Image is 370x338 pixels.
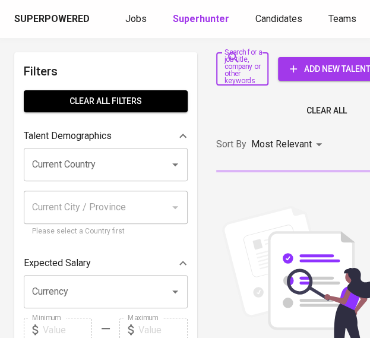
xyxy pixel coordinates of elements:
[24,124,188,148] div: Talent Demographics
[32,226,179,238] p: Please select a Country first
[167,156,184,173] button: Open
[302,100,352,122] button: Clear All
[173,12,232,27] a: Superhunter
[167,283,184,300] button: Open
[306,103,347,118] span: Clear All
[24,129,112,143] p: Talent Demographics
[328,12,359,27] a: Teams
[255,13,302,24] span: Candidates
[24,251,188,275] div: Expected Salary
[251,134,326,156] div: Most Relevant
[24,62,188,81] h6: Filters
[216,137,246,151] p: Sort By
[33,94,178,109] span: Clear All filters
[125,12,149,27] a: Jobs
[14,12,92,26] a: Superpowered
[328,13,356,24] span: Teams
[14,12,90,26] div: Superpowered
[24,256,91,270] p: Expected Salary
[251,137,312,151] p: Most Relevant
[173,13,229,24] b: Superhunter
[125,13,147,24] span: Jobs
[24,90,188,112] button: Clear All filters
[255,12,305,27] a: Candidates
